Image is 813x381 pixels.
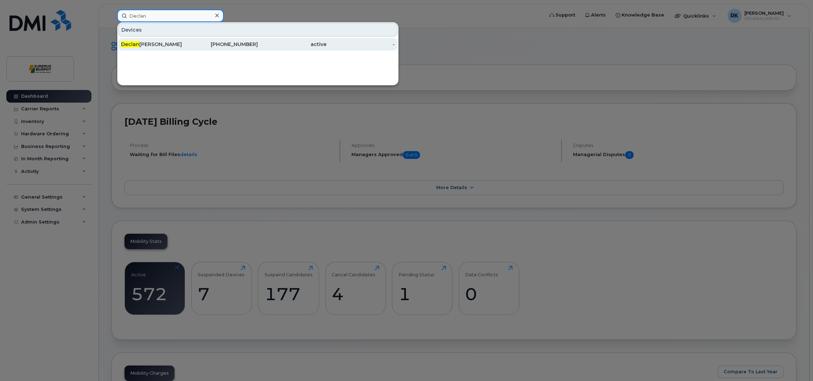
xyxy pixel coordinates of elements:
[118,38,398,51] a: Declan[PERSON_NAME][PHONE_NUMBER]active-
[118,23,398,37] div: Devices
[190,41,258,48] div: [PHONE_NUMBER]
[258,41,326,48] div: active
[121,41,139,47] span: Declan
[326,41,395,48] div: -
[121,41,190,48] div: [PERSON_NAME]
